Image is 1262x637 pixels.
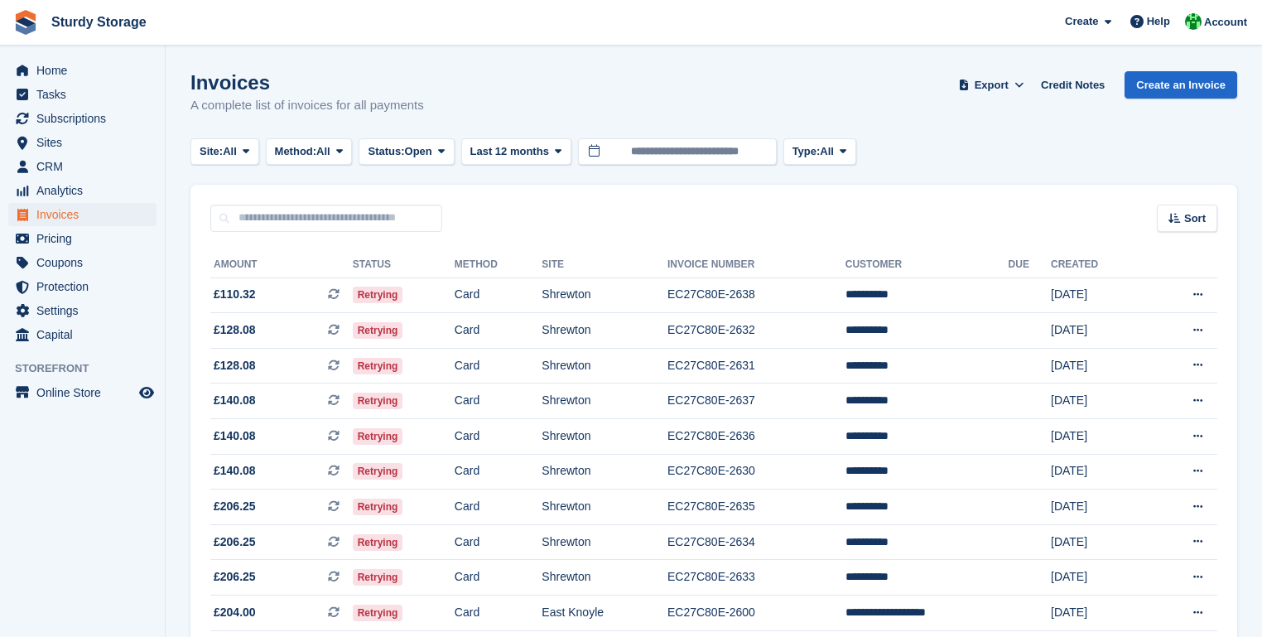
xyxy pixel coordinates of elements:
[1051,313,1147,349] td: [DATE]
[45,8,153,36] a: Sturdy Storage
[455,419,542,455] td: Card
[1051,560,1147,596] td: [DATE]
[792,143,821,160] span: Type:
[275,143,317,160] span: Method:
[8,323,157,346] a: menu
[1204,14,1247,31] span: Account
[36,299,136,322] span: Settings
[8,227,157,250] a: menu
[353,569,403,586] span: Retrying
[13,10,38,35] img: stora-icon-8386f47178a22dfd0bd8f6a31ec36ba5ce8667c1dd55bd0f319d3a0aa187defe.svg
[820,143,834,160] span: All
[455,596,542,631] td: Card
[214,392,256,409] span: £140.08
[1147,13,1170,30] span: Help
[190,96,424,115] p: A complete list of invoices for all payments
[1125,71,1237,99] a: Create an Invoice
[667,490,845,525] td: EC27C80E-2635
[36,131,136,154] span: Sites
[667,560,845,596] td: EC27C80E-2633
[1051,384,1147,419] td: [DATE]
[667,596,845,631] td: EC27C80E-2600
[359,138,454,166] button: Status: Open
[8,203,157,226] a: menu
[8,107,157,130] a: menu
[455,524,542,560] td: Card
[190,138,259,166] button: Site: All
[36,227,136,250] span: Pricing
[461,138,571,166] button: Last 12 months
[190,71,424,94] h1: Invoices
[210,252,353,278] th: Amount
[137,383,157,403] a: Preview store
[542,560,667,596] td: Shrewton
[455,454,542,490] td: Card
[542,384,667,419] td: Shrewton
[8,275,157,298] a: menu
[8,299,157,322] a: menu
[542,252,667,278] th: Site
[36,179,136,202] span: Analytics
[1034,71,1111,99] a: Credit Notes
[455,348,542,384] td: Card
[1051,524,1147,560] td: [DATE]
[1009,252,1051,278] th: Due
[36,251,136,274] span: Coupons
[542,419,667,455] td: Shrewton
[542,348,667,384] td: Shrewton
[455,490,542,525] td: Card
[455,313,542,349] td: Card
[353,287,403,303] span: Retrying
[353,605,403,621] span: Retrying
[455,560,542,596] td: Card
[783,138,856,166] button: Type: All
[368,143,404,160] span: Status:
[1051,277,1147,313] td: [DATE]
[667,252,845,278] th: Invoice Number
[214,568,256,586] span: £206.25
[353,358,403,374] span: Retrying
[36,275,136,298] span: Protection
[36,83,136,106] span: Tasks
[214,498,256,515] span: £206.25
[353,534,403,551] span: Retrying
[1051,454,1147,490] td: [DATE]
[667,524,845,560] td: EC27C80E-2634
[1051,596,1147,631] td: [DATE]
[353,252,455,278] th: Status
[1065,13,1098,30] span: Create
[214,286,256,303] span: £110.32
[36,155,136,178] span: CRM
[36,203,136,226] span: Invoices
[8,131,157,154] a: menu
[542,313,667,349] td: Shrewton
[214,533,256,551] span: £206.25
[353,463,403,480] span: Retrying
[8,83,157,106] a: menu
[8,155,157,178] a: menu
[200,143,223,160] span: Site:
[36,323,136,346] span: Capital
[214,604,256,621] span: £204.00
[8,381,157,404] a: menu
[8,179,157,202] a: menu
[1051,348,1147,384] td: [DATE]
[1185,13,1202,30] img: Simon Sturdy
[975,77,1009,94] span: Export
[214,357,256,374] span: £128.08
[353,428,403,445] span: Retrying
[455,277,542,313] td: Card
[353,322,403,339] span: Retrying
[667,277,845,313] td: EC27C80E-2638
[214,321,256,339] span: £128.08
[542,454,667,490] td: Shrewton
[405,143,432,160] span: Open
[214,427,256,445] span: £140.08
[353,393,403,409] span: Retrying
[667,384,845,419] td: EC27C80E-2637
[470,143,549,160] span: Last 12 months
[8,251,157,274] a: menu
[542,596,667,631] td: East Knoyle
[667,454,845,490] td: EC27C80E-2630
[1184,210,1206,227] span: Sort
